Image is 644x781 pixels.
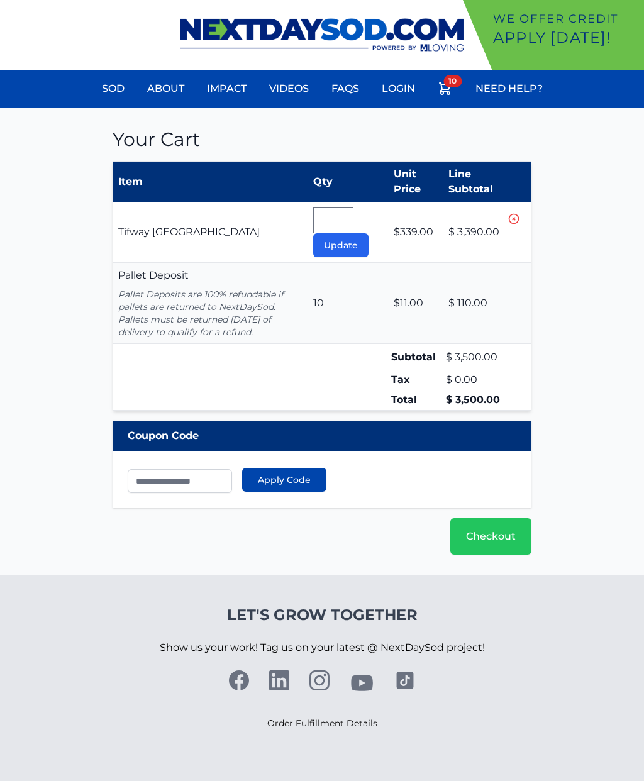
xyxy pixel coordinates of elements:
th: Qty [308,162,389,202]
p: Apply [DATE]! [493,28,639,48]
a: Checkout [450,518,531,555]
h1: Your Cart [113,128,532,151]
td: Total [389,390,443,411]
a: Videos [262,74,316,104]
td: $ 110.00 [443,263,508,344]
h4: Let's Grow Together [160,605,485,625]
a: Order Fulfillment Details [267,717,377,729]
a: Login [374,74,423,104]
a: 10 [430,74,460,108]
span: 10 [443,75,462,87]
td: Pallet Deposit [113,263,308,344]
p: We offer Credit [493,10,639,28]
a: Impact [199,74,254,104]
div: Coupon Code [113,421,532,451]
button: Update [313,233,369,257]
th: Unit Price [389,162,443,202]
td: $ 3,390.00 [443,202,508,263]
a: Need Help? [468,74,550,104]
span: Apply Code [258,474,311,486]
th: Item [113,162,308,202]
p: Pallet Deposits are 100% refundable if pallets are returned to NextDaySod. Pallets must be return... [118,288,303,338]
td: 10 [308,263,389,344]
td: $ 0.00 [443,370,508,390]
td: Tifway [GEOGRAPHIC_DATA] [113,202,308,263]
a: FAQs [324,74,367,104]
td: $ 3,500.00 [443,344,508,370]
button: Apply Code [242,468,326,492]
a: Sod [94,74,132,104]
td: $ 3,500.00 [443,390,508,411]
p: Show us your work! Tag us on your latest @ NextDaySod project! [160,625,485,670]
td: $11.00 [389,263,443,344]
td: Tax [389,370,443,390]
th: Line Subtotal [443,162,508,202]
a: About [140,74,192,104]
td: $339.00 [389,202,443,263]
td: Subtotal [389,344,443,370]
